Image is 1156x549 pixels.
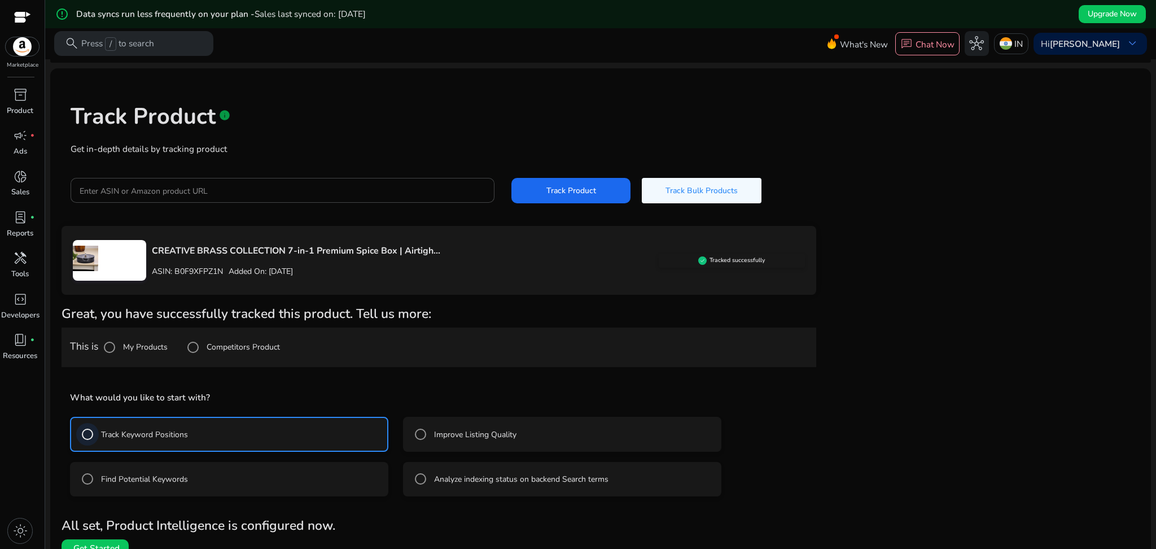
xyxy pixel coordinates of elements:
[3,351,37,362] p: Resources
[432,473,608,485] label: Analyze indexing status on backend Search terms
[7,228,33,239] p: Reports
[13,210,28,225] span: lab_profile
[121,341,168,353] label: My Products
[99,429,188,441] label: Track Keyword Positions
[1125,36,1140,51] span: keyboard_arrow_down
[840,34,888,54] span: What's New
[546,185,596,197] span: Track Product
[81,37,154,51] p: Press to search
[13,524,28,538] span: light_mode
[969,36,984,51] span: hub
[6,37,40,56] img: amazon.svg
[55,7,69,21] mat-icon: error_outline
[1000,37,1012,50] img: in.svg
[13,292,28,307] span: code_blocks
[7,106,33,117] p: Product
[71,103,216,130] h1: Track Product
[223,265,293,277] p: Added On: [DATE]
[30,133,35,138] span: fiber_manual_record
[62,517,335,534] b: All set, Product Intelligence is configured now.
[710,257,765,264] h5: Tracked successfully
[62,306,816,321] h4: Great, you have successfully tracked this product. Tell us more:
[13,333,28,347] span: book_4
[916,38,954,50] p: Chat Now
[218,109,231,121] span: info
[14,146,27,158] p: Ads
[76,9,366,19] h5: Data syncs run less frequently on your plan -
[900,38,913,50] span: chat
[30,215,35,220] span: fiber_manual_record
[642,178,761,203] button: Track Bulk Products
[1014,34,1023,54] p: IN
[1050,38,1120,50] b: [PERSON_NAME]
[7,61,38,69] p: Marketplace
[30,338,35,343] span: fiber_manual_record
[73,246,98,271] img: 71YRnyiQ9eL.jpg
[71,142,1131,155] p: Get in-depth details by tracking product
[432,429,516,441] label: Improve Listing Quality
[64,36,79,51] span: search
[70,391,808,404] h5: What would you like to start with?
[11,269,29,280] p: Tools
[13,251,28,265] span: handyman
[895,32,959,55] button: chatChat Now
[13,169,28,184] span: donut_small
[1088,8,1137,20] span: Upgrade Now
[965,31,989,56] button: hub
[665,185,738,197] span: Track Bulk Products
[204,341,280,353] label: Competitors Product
[62,328,816,367] div: This is
[1041,40,1120,48] p: Hi
[1079,5,1146,23] button: Upgrade Now
[1,310,40,321] p: Developers
[511,178,630,203] button: Track Product
[11,187,29,198] p: Sales
[698,256,707,265] img: sellerapp_active
[255,8,366,20] span: Sales last synced on: [DATE]
[13,128,28,143] span: campaign
[13,88,28,102] span: inventory_2
[105,37,116,51] span: /
[99,473,188,485] label: Find Potential Keywords
[152,265,223,277] p: ASIN: B0F9XFPZ1N
[152,245,659,258] p: CREATIVE BRASS COLLECTION 7‑in‑1 Premium Spice Box | Airtigh...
